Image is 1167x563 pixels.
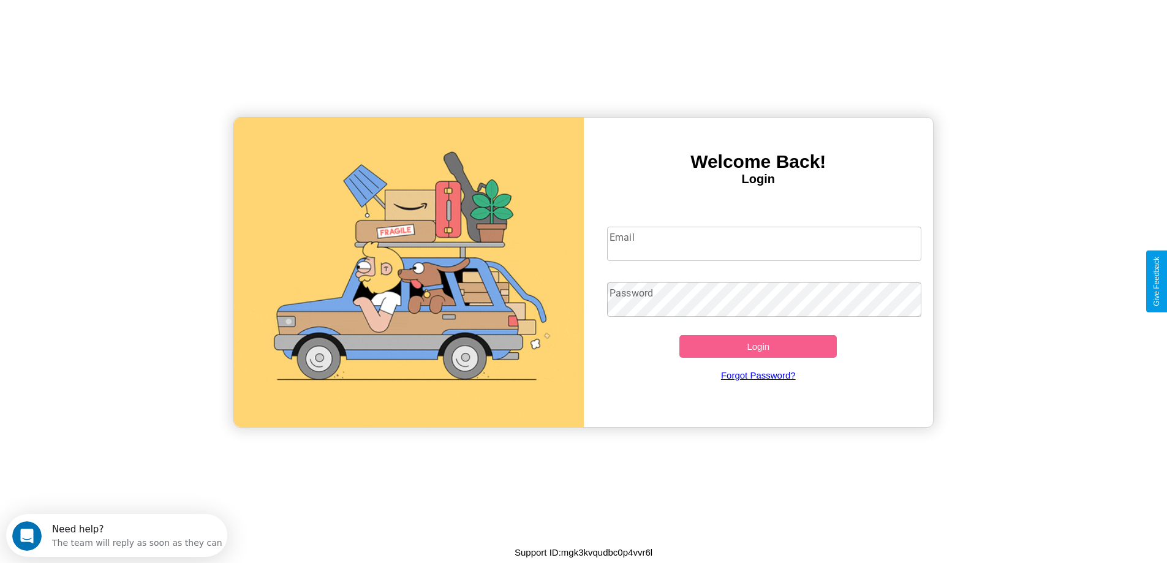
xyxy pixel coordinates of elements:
[601,358,915,393] a: Forgot Password?
[584,172,934,186] h4: Login
[46,20,216,33] div: The team will reply as soon as they can
[234,118,584,427] img: gif
[46,10,216,20] div: Need help?
[6,514,227,557] iframe: Intercom live chat discovery launcher
[12,521,42,551] iframe: Intercom live chat
[584,151,934,172] h3: Welcome Back!
[1152,257,1161,306] div: Give Feedback
[5,5,228,39] div: Open Intercom Messenger
[515,544,652,561] p: Support ID: mgk3kvqudbc0p4vvr6l
[679,335,837,358] button: Login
